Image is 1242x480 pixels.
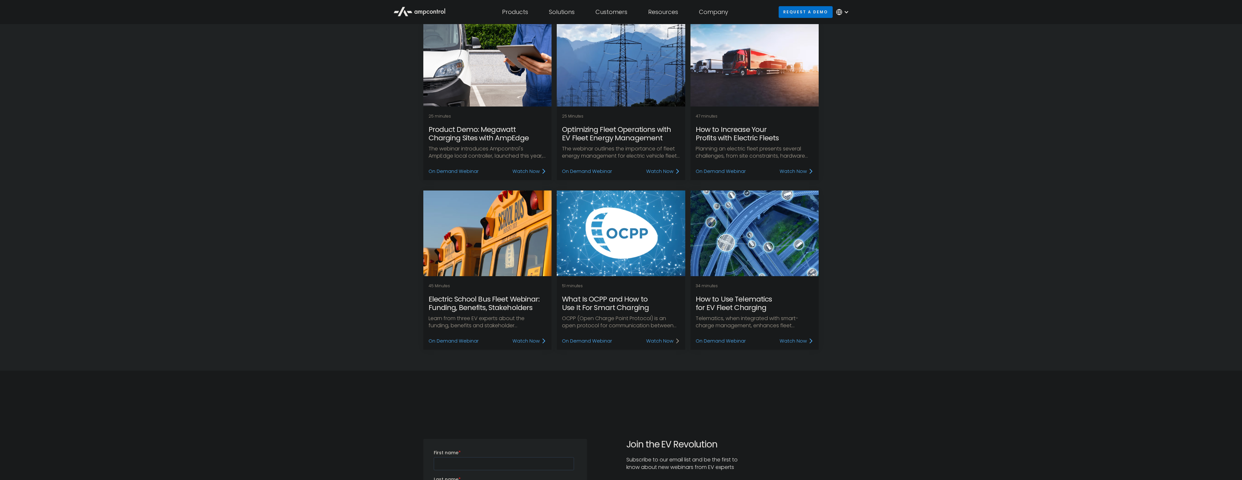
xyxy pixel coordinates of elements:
[429,315,547,330] p: Learn from three EV experts about the funding, benefits and stakeholder involvement needed for yo...
[549,8,575,16] div: Solutions
[780,168,807,175] div: Watch Now
[429,125,547,143] h2: Product Demo: Megawatt Charging Sites with AmpEdge
[696,337,746,345] div: On Demand Webinar
[696,315,814,330] p: Telematics, when integrated with smart-charge management, enhances fleet efficiency, reduces cost...
[429,145,547,160] p: The webinar introduces Ampcontrol's AmpEdge local controller, launched this year, to address spec...
[502,8,528,16] div: Products
[423,21,552,106] img: AmpEdge - local controller for EV fleet solutions and MW charging sites
[562,315,680,330] p: OCPP (Open Charge Point Protocol) is an open protocol for communication between charging stations...
[562,295,680,312] h2: What Is OCPP and How to Use It For Smart Charging
[648,8,678,16] div: Resources
[646,168,680,175] a: Watch Now
[429,168,479,175] div: On Demand Webinar
[547,184,695,283] img: Webinar: What Is OCPP and How to Use It For Smart Charging
[595,8,627,16] div: Customers
[562,114,680,119] p: 25 Minutes
[562,145,680,160] p: The webinar outlines the importance of fleet energy management for electric vehicle fleet operati...
[696,145,814,160] p: Planning an electric fleet presents several challenges, from site constraints, hardware options, ...
[690,21,819,106] img: How to Increase Your Profits with Electric Fleets
[512,168,546,175] a: Watch Now
[626,456,742,471] p: Subscribe to our email list and be the first to know about new webinars from EV experts
[780,337,813,345] a: Watch Now
[626,439,819,450] h2: Join the EV Revolution
[429,114,547,119] p: 25 minutes
[512,337,546,345] a: Watch Now
[562,125,680,143] h2: Optimizing Fleet Operations with EV Fleet Energy Management
[562,283,680,289] p: 51 minutes
[696,168,746,175] div: On Demand Webinar
[429,337,479,345] div: On Demand Webinar
[429,283,547,289] p: 45 Minutes
[562,337,612,345] div: On Demand Webinar
[429,295,547,312] h2: Electric School Bus Fleet Webinar: Funding, Benefits, Stakeholders
[512,168,540,175] div: Watch Now
[699,8,728,16] div: Company
[690,191,819,276] img: telematics in ev charging explained for fleets with ev charging expert
[646,337,674,345] div: Watch Now
[646,337,680,345] a: Watch Now
[779,6,833,18] a: Request a demo
[696,295,814,312] h2: How to Use Telematics for EV Fleet Charging
[696,125,814,143] h2: How to Increase Your Profits with Electric Fleets
[423,191,552,276] img: Electric School Bus Fleet 101: Funding, Benefits and Stakeholder Involvement
[562,168,612,175] div: On Demand Webinar
[696,283,814,289] p: 34 minutes
[696,114,814,119] p: 47 minutes
[512,337,540,345] div: Watch Now
[780,337,807,345] div: Watch Now
[646,168,674,175] div: Watch Now
[557,21,685,106] img: Charged Up: Optimizing Electric Fleets with Energy Management
[780,168,813,175] a: Watch Now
